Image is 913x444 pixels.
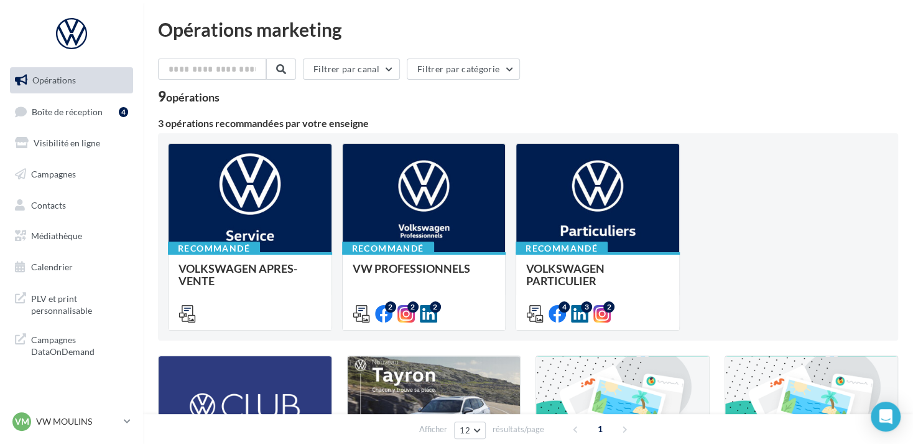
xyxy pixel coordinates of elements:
span: Campagnes [31,169,76,179]
div: Open Intercom Messenger [871,402,901,432]
span: Contacts [31,199,66,210]
div: Recommandé [516,242,608,255]
span: PLV et print personnalisable [31,290,128,317]
span: Campagnes DataOnDemand [31,331,128,358]
span: Médiathèque [31,230,82,241]
div: 3 [581,301,592,313]
div: 2 [407,301,419,313]
span: VOLKSWAGEN PARTICULIER [526,262,605,288]
a: Contacts [7,192,136,219]
button: Filtrer par canal [303,59,400,80]
p: VW MOULINS [36,415,119,428]
div: opérations [166,92,220,103]
span: Afficher [419,423,447,435]
a: Visibilité en ligne [7,130,136,156]
div: 9 [158,90,220,103]
span: VW PROFESSIONNELS [353,262,470,275]
div: Recommandé [342,242,434,255]
div: 4 [558,301,570,313]
div: 2 [603,301,614,313]
div: Opérations marketing [158,20,898,39]
a: VM VW MOULINS [10,410,133,433]
span: VM [15,415,29,428]
button: 12 [454,422,486,439]
a: Campagnes DataOnDemand [7,326,136,363]
span: 12 [460,425,470,435]
a: Campagnes [7,161,136,187]
div: 2 [430,301,441,313]
a: Opérations [7,67,136,93]
a: Calendrier [7,254,136,280]
div: 3 opérations recommandées par votre enseigne [158,118,898,128]
button: Filtrer par catégorie [407,59,520,80]
span: Opérations [32,75,76,85]
div: 2 [385,301,396,313]
span: Visibilité en ligne [34,138,100,148]
span: VOLKSWAGEN APRES-VENTE [178,262,297,288]
a: PLV et print personnalisable [7,285,136,322]
a: Médiathèque [7,223,136,249]
span: Boîte de réception [32,106,103,116]
a: Boîte de réception4 [7,98,136,125]
div: 4 [119,107,128,117]
div: Recommandé [168,242,260,255]
span: 1 [590,419,610,439]
span: résultats/page [493,423,544,435]
span: Calendrier [31,262,73,272]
